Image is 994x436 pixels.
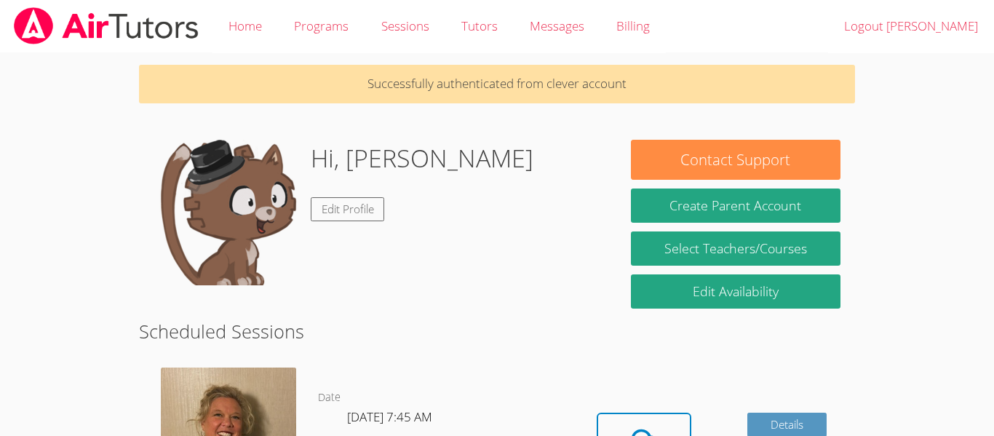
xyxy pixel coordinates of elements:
span: Messages [530,17,584,34]
button: Create Parent Account [631,189,840,223]
img: default.png [154,140,299,285]
a: Select Teachers/Courses [631,231,840,266]
p: Successfully authenticated from clever account [139,65,855,103]
span: [DATE] 7:45 AM [347,408,432,425]
button: Contact Support [631,140,840,180]
dt: Date [318,389,341,407]
h2: Scheduled Sessions [139,317,855,345]
img: airtutors_banner-c4298cdbf04f3fff15de1276eac7730deb9818008684d7c2e4769d2f7ddbe033.png [12,7,200,44]
a: Edit Profile [311,197,385,221]
h1: Hi, [PERSON_NAME] [311,140,533,177]
a: Edit Availability [631,274,840,309]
